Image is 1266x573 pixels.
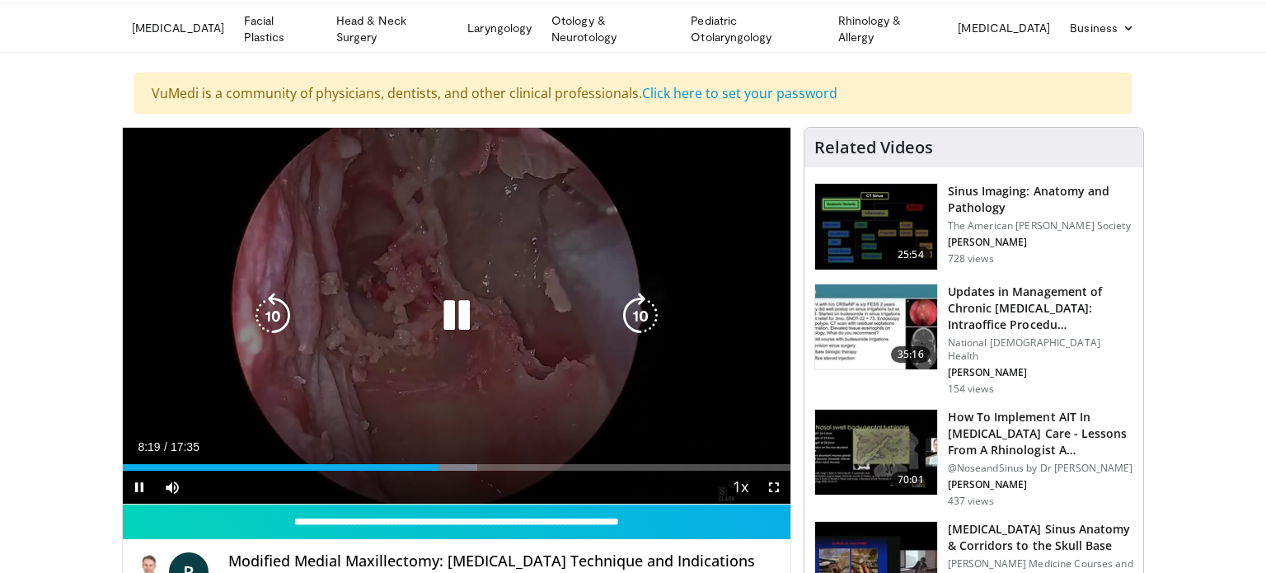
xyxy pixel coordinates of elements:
p: 728 views [948,252,994,265]
a: Business [1060,12,1144,45]
p: National [DEMOGRAPHIC_DATA] Health [948,336,1133,363]
p: [PERSON_NAME] [948,236,1133,249]
video-js: Video Player [123,128,790,505]
span: 70:01 [891,472,931,488]
p: 154 views [948,383,994,396]
h3: Updates in Management of Chronic [MEDICAL_DATA]: Intraoffice Procedu… [948,284,1133,333]
span: 8:19 [138,440,160,453]
a: Laryngology [457,12,542,45]
h4: Related Videos [814,138,933,157]
div: VuMedi is a community of physicians, dentists, and other clinical professionals. [134,73,1132,114]
h3: [MEDICAL_DATA] Sinus Anatomy & Corridors to the Skull Base [948,521,1133,554]
p: @NoseandSinus by Dr [PERSON_NAME] [948,462,1133,475]
span: 25:54 [891,247,931,263]
p: 437 views [948,495,994,508]
a: 35:16 Updates in Management of Chronic [MEDICAL_DATA]: Intraoffice Procedu… National [DEMOGRAPHIC... [814,284,1133,396]
a: 70:01 How To Implement AIT In [MEDICAL_DATA] Care - Lessons From A Rhinologist A… @NoseandSinus b... [814,409,1133,508]
a: Rhinology & Allergy [828,12,949,45]
button: Playback Rate [724,471,757,504]
span: 17:35 [171,440,199,453]
span: / [164,440,167,453]
a: Otology & Neurotology [542,12,681,45]
img: 4d46ad28-bf85-4ffa-992f-e5d3336e5220.150x105_q85_crop-smart_upscale.jpg [815,284,937,370]
a: 25:54 Sinus Imaging: Anatomy and Pathology The American [PERSON_NAME] Society [PERSON_NAME] 728 v... [814,183,1133,270]
span: 35:16 [891,346,931,363]
a: Click here to set your password [642,84,837,102]
a: Facial Plastics [234,12,326,45]
p: [PERSON_NAME] [948,478,1133,491]
h4: Modified Medial Maxillectomy: [MEDICAL_DATA] Technique and Indications [228,552,777,571]
button: Pause [123,471,156,504]
img: 5d00bf9a-6682-42b9-8190-7af1e88f226b.150x105_q85_crop-smart_upscale.jpg [815,184,937,270]
p: The American [PERSON_NAME] Society [948,219,1133,232]
a: [MEDICAL_DATA] [122,12,234,45]
button: Mute [156,471,189,504]
button: Fullscreen [757,471,790,504]
div: Progress Bar [123,464,790,471]
a: Pediatric Otolaryngology [681,12,828,45]
h3: How To Implement AIT In [MEDICAL_DATA] Care - Lessons From A Rhinologist A… [948,409,1133,458]
img: 3d43f09a-5d0c-4774-880e-3909ea54edb9.150x105_q85_crop-smart_upscale.jpg [815,410,937,496]
p: [PERSON_NAME] [948,366,1133,379]
h3: Sinus Imaging: Anatomy and Pathology [948,183,1133,216]
a: [MEDICAL_DATA] [948,12,1060,45]
a: Head & Neck Surgery [326,12,457,45]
